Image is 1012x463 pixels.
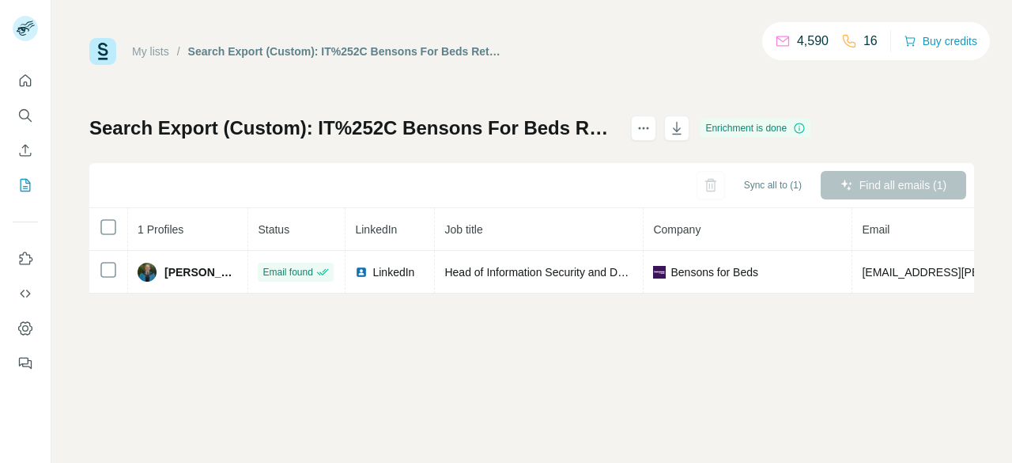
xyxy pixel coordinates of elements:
[670,264,758,280] span: Bensons for Beds
[164,264,238,280] span: [PERSON_NAME]
[653,266,666,279] img: company-logo
[188,44,502,59] div: Search Export (Custom): IT%252C Bensons For Beds Retail - [DATE] 09:46
[733,173,813,197] button: Sync all to (1)
[744,178,802,192] span: Sync all to (1)
[700,119,810,138] div: Enrichment is done
[797,32,829,51] p: 4,590
[13,171,38,199] button: My lists
[444,266,721,279] span: Head of Information Security and Data Protection Officer
[89,38,116,65] img: Surfe Logo
[13,66,38,95] button: Quick start
[89,116,617,141] h1: Search Export (Custom): IT%252C Bensons For Beds Retail - [DATE] 09:46
[631,116,656,141] button: actions
[355,223,397,236] span: LinkedIn
[372,264,414,280] span: LinkedIn
[13,349,38,378] button: Feedback
[177,44,180,59] li: /
[13,101,38,130] button: Search
[13,245,38,273] button: Use Surfe on LinkedIn
[444,223,482,236] span: Job title
[132,45,169,58] a: My lists
[13,279,38,308] button: Use Surfe API
[13,136,38,165] button: Enrich CSV
[258,223,289,236] span: Status
[138,263,157,282] img: Avatar
[862,223,889,236] span: Email
[262,265,312,279] span: Email found
[138,223,183,236] span: 1 Profiles
[653,223,700,236] span: Company
[355,266,368,279] img: LinkedIn logo
[13,314,38,343] button: Dashboard
[904,30,977,52] button: Buy credits
[863,32,878,51] p: 16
